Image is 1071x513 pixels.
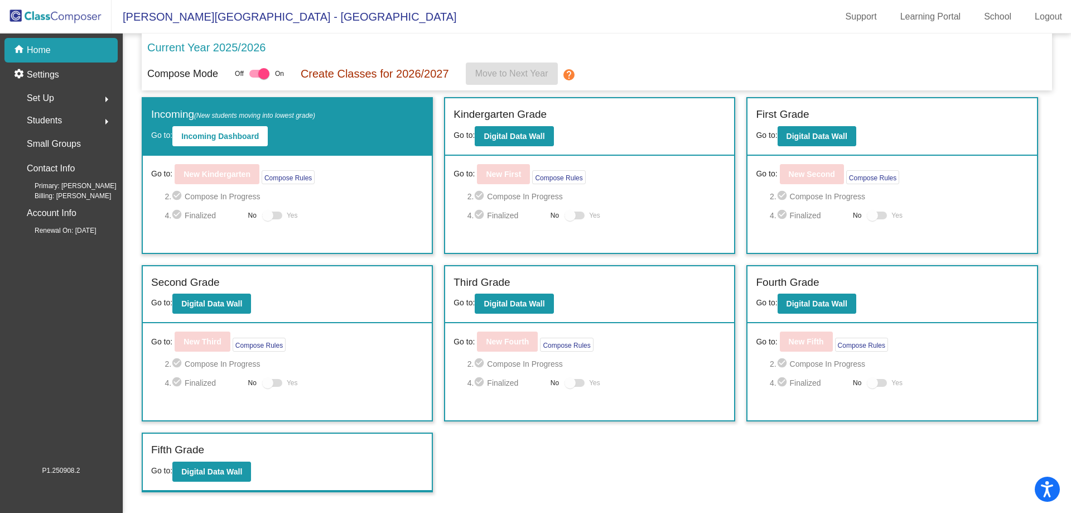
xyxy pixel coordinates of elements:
[846,170,899,184] button: Compose Rules
[789,170,835,179] b: New Second
[171,357,185,371] mat-icon: check_circle
[172,294,251,314] button: Digital Data Wall
[454,275,510,291] label: Third Grade
[589,209,600,222] span: Yes
[770,357,1029,371] span: 2. Compose In Progress
[484,132,544,141] b: Digital Data Wall
[780,332,833,352] button: New Fifth
[17,181,117,191] span: Primary: [PERSON_NAME]
[301,65,449,82] p: Create Classes for 2026/2027
[454,298,475,307] span: Go to:
[835,338,888,352] button: Compose Rules
[27,68,59,81] p: Settings
[151,466,172,475] span: Go to:
[248,378,257,388] span: No
[151,298,172,307] span: Go to:
[756,168,777,180] span: Go to:
[486,337,529,346] b: New Fourth
[477,332,538,352] button: New Fourth
[151,442,204,458] label: Fifth Grade
[776,190,790,203] mat-icon: check_circle
[13,68,27,81] mat-icon: settings
[454,336,475,348] span: Go to:
[172,126,268,146] button: Incoming Dashboard
[165,190,423,203] span: 2. Compose In Progress
[248,210,257,220] span: No
[484,299,544,308] b: Digital Data Wall
[853,378,861,388] span: No
[780,164,844,184] button: New Second
[175,332,230,352] button: New Third
[770,209,847,222] span: 4. Finalized
[486,170,521,179] b: New First
[756,336,777,348] span: Go to:
[194,112,315,119] span: (New students moving into lowest grade)
[589,376,600,390] span: Yes
[235,69,244,79] span: Off
[776,209,790,222] mat-icon: check_circle
[467,376,545,390] span: 4. Finalized
[756,275,819,291] label: Fourth Grade
[756,298,777,307] span: Go to:
[776,357,790,371] mat-icon: check_circle
[27,205,76,221] p: Account Info
[147,39,266,56] p: Current Year 2025/2026
[474,209,487,222] mat-icon: check_circle
[756,131,777,140] span: Go to:
[474,190,487,203] mat-icon: check_circle
[100,93,113,106] mat-icon: arrow_right
[454,107,547,123] label: Kindergarten Grade
[467,357,726,371] span: 2. Compose In Progress
[171,190,185,203] mat-icon: check_circle
[975,8,1020,26] a: School
[151,107,315,123] label: Incoming
[184,337,221,346] b: New Third
[27,44,51,57] p: Home
[181,299,242,308] b: Digital Data Wall
[477,164,530,184] button: New First
[233,338,286,352] button: Compose Rules
[165,209,242,222] span: 4. Finalized
[151,131,172,140] span: Go to:
[275,69,284,79] span: On
[467,190,726,203] span: 2. Compose In Progress
[454,131,475,140] span: Go to:
[474,357,487,371] mat-icon: check_circle
[466,63,558,85] button: Move to Next Year
[853,210,861,220] span: No
[474,376,487,390] mat-icon: check_circle
[287,209,298,222] span: Yes
[467,209,545,222] span: 4. Finalized
[262,170,315,184] button: Compose Rules
[532,170,585,184] button: Compose Rules
[17,191,111,201] span: Billing: [PERSON_NAME]
[172,462,251,482] button: Digital Data Wall
[151,168,172,180] span: Go to:
[776,376,790,390] mat-icon: check_circle
[891,8,970,26] a: Learning Portal
[778,126,856,146] button: Digital Data Wall
[475,69,548,78] span: Move to Next Year
[165,357,423,371] span: 2. Compose In Progress
[562,68,576,81] mat-icon: help
[17,226,96,236] span: Renewal On: [DATE]
[540,338,593,352] button: Compose Rules
[787,132,847,141] b: Digital Data Wall
[147,66,218,81] p: Compose Mode
[475,294,553,314] button: Digital Data Wall
[789,337,824,346] b: New Fifth
[551,210,559,220] span: No
[27,161,75,176] p: Contact Info
[13,44,27,57] mat-icon: home
[551,378,559,388] span: No
[287,376,298,390] span: Yes
[27,113,62,128] span: Students
[891,376,903,390] span: Yes
[891,209,903,222] span: Yes
[171,376,185,390] mat-icon: check_circle
[756,107,809,123] label: First Grade
[175,164,259,184] button: New Kindergarten
[165,376,242,390] span: 4. Finalized
[181,467,242,476] b: Digital Data Wall
[837,8,886,26] a: Support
